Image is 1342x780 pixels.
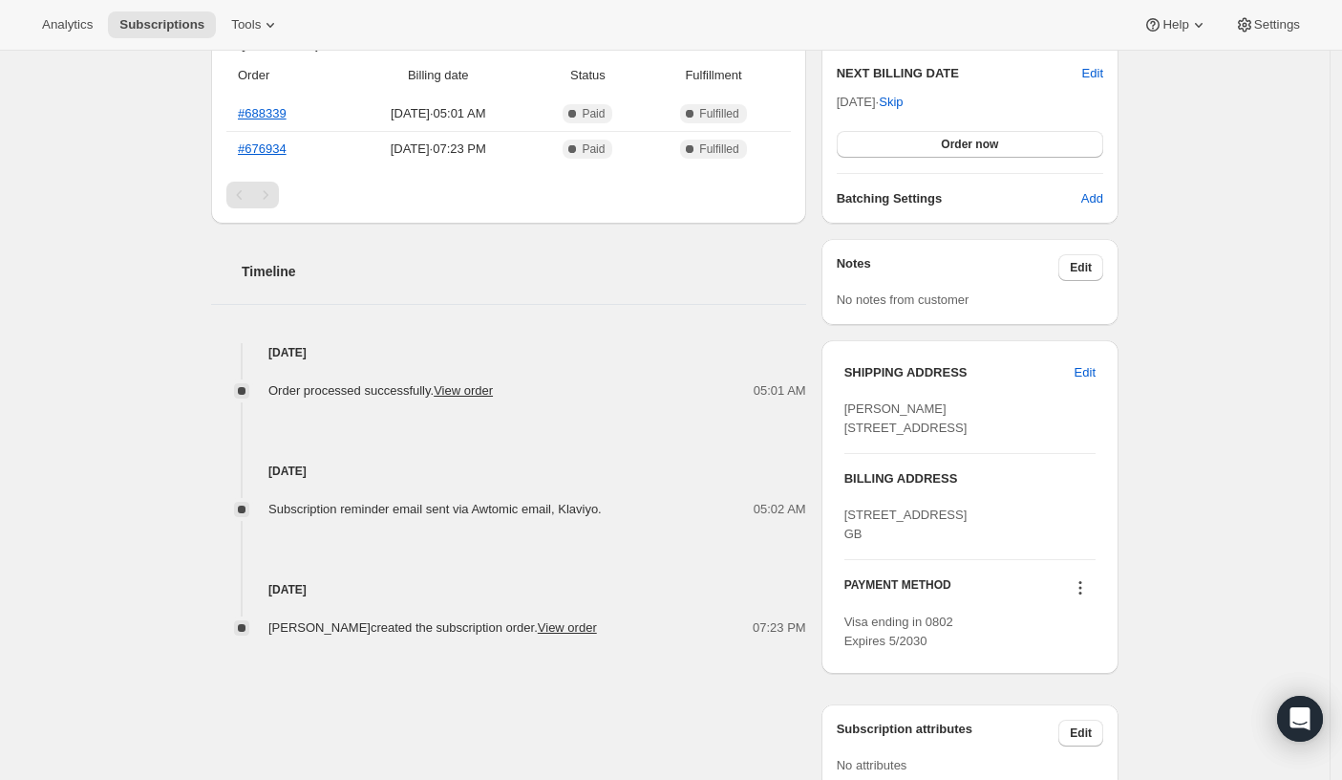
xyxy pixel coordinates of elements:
[226,54,343,97] th: Order
[31,11,104,38] button: Analytics
[226,182,791,208] nav: Pagination
[844,363,1075,382] h3: SHIPPING ADDRESS
[211,462,806,481] h4: [DATE]
[434,383,493,398] a: View order
[1070,726,1092,741] span: Edit
[349,140,528,159] span: [DATE] · 07:23 PM
[837,189,1081,208] h6: Batching Settings
[238,106,287,120] a: #688339
[349,104,528,123] span: [DATE] · 05:01 AM
[699,106,738,121] span: Fulfilled
[867,87,914,118] button: Skip
[238,141,287,156] a: #676934
[837,720,1059,747] h3: Subscription attributes
[837,254,1059,281] h3: Notes
[538,620,597,635] a: View order
[844,577,951,603] h3: PAYMENT METHOD
[211,343,806,362] h4: [DATE]
[754,381,806,401] span: 05:01 AM
[582,141,605,157] span: Paid
[220,11,291,38] button: Tools
[1063,357,1107,388] button: Edit
[268,502,602,516] span: Subscription reminder email sent via Awtomic email, Klaviyo.
[754,500,806,519] span: 05:02 AM
[1277,696,1323,742] div: Open Intercom Messenger
[753,618,806,638] span: 07:23 PM
[844,401,968,435] span: [PERSON_NAME] [STREET_ADDRESS]
[349,66,528,85] span: Billing date
[268,620,597,635] span: [PERSON_NAME] created the subscription order.
[844,508,968,541] span: [STREET_ADDRESS] GB
[1070,184,1115,214] button: Add
[1254,17,1300,32] span: Settings
[1070,260,1092,275] span: Edit
[119,17,204,32] span: Subscriptions
[844,469,1096,488] h3: BILLING ADDRESS
[1081,189,1103,208] span: Add
[42,17,93,32] span: Analytics
[268,383,493,398] span: Order processed successfully.
[582,106,605,121] span: Paid
[699,141,738,157] span: Fulfilled
[242,262,806,281] h2: Timeline
[837,64,1082,83] h2: NEXT BILLING DATE
[1082,64,1103,83] button: Edit
[108,11,216,38] button: Subscriptions
[1058,254,1103,281] button: Edit
[844,615,953,648] span: Visa ending in 0802 Expires 5/2030
[837,292,969,307] span: No notes from customer
[941,137,998,152] span: Order now
[1075,363,1096,382] span: Edit
[648,66,778,85] span: Fulfillment
[837,95,904,109] span: [DATE] ·
[1224,11,1311,38] button: Settings
[540,66,637,85] span: Status
[211,580,806,599] h4: [DATE]
[879,93,903,112] span: Skip
[1058,720,1103,747] button: Edit
[837,131,1103,158] button: Order now
[231,17,261,32] span: Tools
[1162,17,1188,32] span: Help
[837,758,907,772] span: No attributes
[1132,11,1219,38] button: Help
